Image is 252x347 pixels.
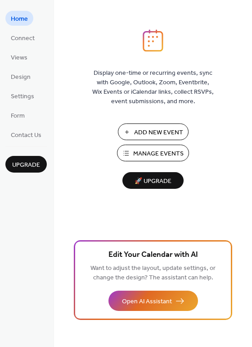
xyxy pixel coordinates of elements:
[5,156,47,173] button: Upgrade
[11,73,31,82] span: Design
[11,131,41,140] span: Contact Us
[117,145,189,161] button: Manage Events
[5,108,30,123] a: Form
[108,249,198,261] span: Edit Your Calendar with AI
[12,160,40,170] span: Upgrade
[108,291,198,311] button: Open AI Assistant
[143,29,163,52] img: logo_icon.svg
[11,92,34,101] span: Settings
[118,123,189,140] button: Add New Event
[11,14,28,24] span: Home
[92,68,214,106] span: Display one-time or recurring events, sync with Google, Outlook, Zoom, Eventbrite, Wix Events or ...
[5,127,47,142] a: Contact Us
[133,149,184,159] span: Manage Events
[5,69,36,84] a: Design
[128,175,178,187] span: 🚀 Upgrade
[122,297,172,306] span: Open AI Assistant
[11,34,35,43] span: Connect
[11,111,25,121] span: Form
[5,50,33,64] a: Views
[134,128,183,137] span: Add New Event
[11,53,27,63] span: Views
[90,262,216,284] span: Want to adjust the layout, update settings, or change the design? The assistant can help.
[5,88,40,103] a: Settings
[5,11,33,26] a: Home
[5,30,40,45] a: Connect
[122,172,184,189] button: 🚀 Upgrade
